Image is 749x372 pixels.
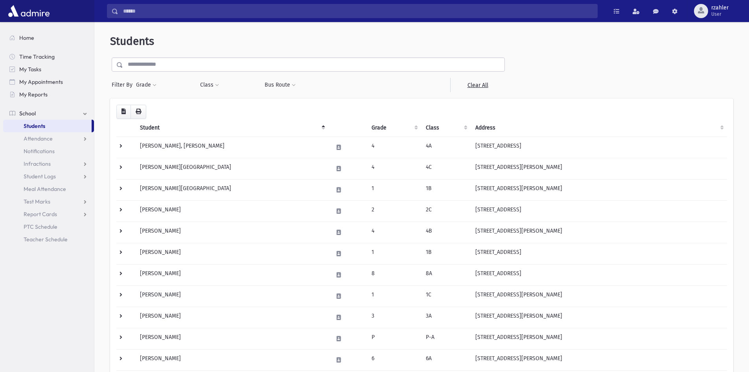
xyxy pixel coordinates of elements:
[471,285,727,307] td: [STREET_ADDRESS][PERSON_NAME]
[24,223,57,230] span: PTC Schedule
[421,200,471,222] td: 2C
[421,349,471,370] td: 6A
[19,91,48,98] span: My Reports
[421,222,471,243] td: 4B
[24,160,51,167] span: Infractions
[711,5,729,11] span: rzahler
[3,170,94,183] a: Student Logs
[19,66,41,73] span: My Tasks
[367,264,421,285] td: 8
[135,264,328,285] td: [PERSON_NAME]
[471,243,727,264] td: [STREET_ADDRESS]
[450,78,505,92] a: Clear All
[367,243,421,264] td: 1
[421,328,471,349] td: P-A
[367,307,421,328] td: 3
[471,328,727,349] td: [STREET_ADDRESS][PERSON_NAME]
[3,132,94,145] a: Attendance
[471,158,727,179] td: [STREET_ADDRESS][PERSON_NAME]
[367,285,421,307] td: 1
[471,137,727,158] td: [STREET_ADDRESS]
[24,135,53,142] span: Attendance
[711,11,729,17] span: User
[471,179,727,200] td: [STREET_ADDRESS][PERSON_NAME]
[367,328,421,349] td: P
[135,243,328,264] td: [PERSON_NAME]
[471,119,727,137] th: Address: activate to sort column ascending
[421,307,471,328] td: 3A
[24,236,68,243] span: Teacher Schedule
[421,285,471,307] td: 1C
[135,307,328,328] td: [PERSON_NAME]
[24,173,56,180] span: Student Logs
[3,63,94,76] a: My Tasks
[421,119,471,137] th: Class: activate to sort column ascending
[3,120,92,132] a: Students
[112,81,136,89] span: Filter By
[471,264,727,285] td: [STREET_ADDRESS]
[135,158,328,179] td: [PERSON_NAME][GEOGRAPHIC_DATA]
[135,119,328,137] th: Student: activate to sort column descending
[3,145,94,157] a: Notifications
[19,78,63,85] span: My Appointments
[3,195,94,208] a: Test Marks
[3,208,94,220] a: Report Cards
[367,137,421,158] td: 4
[19,34,34,41] span: Home
[421,243,471,264] td: 1B
[3,233,94,246] a: Teacher Schedule
[3,76,94,88] a: My Appointments
[24,198,50,205] span: Test Marks
[135,328,328,349] td: [PERSON_NAME]
[19,110,36,117] span: School
[200,78,219,92] button: Class
[3,183,94,195] a: Meal Attendance
[135,179,328,200] td: [PERSON_NAME][GEOGRAPHIC_DATA]
[19,53,55,60] span: Time Tracking
[135,200,328,222] td: [PERSON_NAME]
[471,349,727,370] td: [STREET_ADDRESS][PERSON_NAME]
[24,148,55,155] span: Notifications
[367,179,421,200] td: 1
[118,4,597,18] input: Search
[471,200,727,222] td: [STREET_ADDRESS]
[471,222,727,243] td: [STREET_ADDRESS][PERSON_NAME]
[131,105,146,119] button: Print
[421,264,471,285] td: 8A
[135,137,328,158] td: [PERSON_NAME], [PERSON_NAME]
[136,78,157,92] button: Grade
[367,158,421,179] td: 4
[110,35,154,48] span: Students
[367,222,421,243] td: 4
[3,157,94,170] a: Infractions
[367,349,421,370] td: 6
[24,185,66,192] span: Meal Attendance
[24,122,45,130] span: Students
[421,158,471,179] td: 4C
[24,211,57,218] span: Report Cards
[3,31,94,44] a: Home
[135,285,328,307] td: [PERSON_NAME]
[3,107,94,120] a: School
[264,78,296,92] button: Bus Route
[135,222,328,243] td: [PERSON_NAME]
[471,307,727,328] td: [STREET_ADDRESS][PERSON_NAME]
[6,3,52,19] img: AdmirePro
[116,105,131,119] button: CSV
[3,220,94,233] a: PTC Schedule
[367,200,421,222] td: 2
[421,179,471,200] td: 1B
[421,137,471,158] td: 4A
[3,88,94,101] a: My Reports
[3,50,94,63] a: Time Tracking
[135,349,328,370] td: [PERSON_NAME]
[367,119,421,137] th: Grade: activate to sort column ascending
